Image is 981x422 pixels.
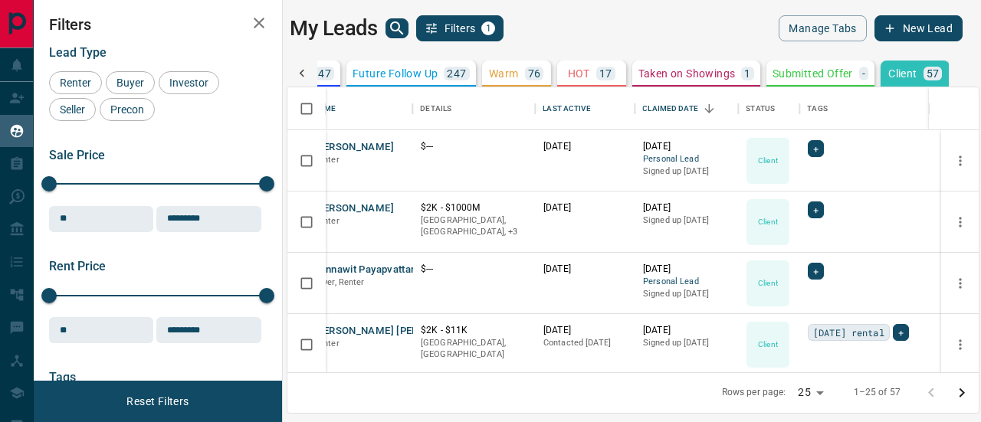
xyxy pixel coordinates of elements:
button: more [949,333,972,356]
p: - [862,68,865,79]
div: Last Active [535,87,635,130]
p: Client [758,277,778,289]
h1: My Leads [290,16,378,41]
p: [DATE] [643,201,731,214]
div: Seller [49,98,96,121]
span: Buyer, Renter [313,277,365,287]
span: Renter [313,339,340,348]
span: Tags [49,370,76,384]
button: [PERSON_NAME] [313,201,394,216]
p: Submitted Offer [773,68,853,79]
div: Investor [159,71,219,94]
p: $--- [421,140,528,153]
p: $2K - $1000M [421,201,528,214]
p: Rows per page: [722,386,786,399]
div: Name [313,87,336,130]
p: $2K - $11K [421,324,528,337]
div: + [893,324,909,341]
button: Punnawit Payapvattanavong [313,263,445,277]
p: 57 [927,68,940,79]
p: [DATE] [643,324,731,337]
h2: Filters [49,15,267,34]
button: more [949,211,972,234]
button: Filters1 [416,15,504,41]
button: Go to next page [947,378,977,408]
div: + [808,140,824,157]
span: Precon [105,103,149,116]
div: Tags [799,87,941,130]
span: Rent Price [49,259,106,273]
div: + [808,263,824,280]
span: Sale Price [49,148,105,162]
span: Investor [164,77,214,89]
div: Last Active [543,87,590,130]
p: Client [758,216,778,227]
span: Personal Lead [643,153,731,166]
div: Claimed Date [642,87,698,130]
span: Renter [313,216,340,226]
p: Signed up [DATE] [643,214,731,227]
p: West End, East End, Toronto [421,214,528,238]
p: [DATE] [543,324,628,337]
div: Renter [49,71,102,94]
div: Tags [807,87,828,130]
div: Details [412,87,535,130]
p: 47 [318,68,331,79]
p: Client [888,68,917,79]
p: Client [758,155,778,166]
button: [PERSON_NAME] [313,140,394,155]
p: [DATE] [643,263,731,276]
p: 17 [599,68,612,79]
span: Buyer [111,77,149,89]
span: Lead Type [49,45,107,60]
p: [DATE] [543,263,628,276]
div: Name [305,87,412,130]
p: Signed up [DATE] [643,288,731,300]
p: HOT [568,68,590,79]
span: Renter [54,77,97,89]
p: Signed up [DATE] [643,165,731,178]
p: Taken on Showings [638,68,736,79]
span: Renter [313,155,340,165]
p: Future Follow Up [353,68,438,79]
p: $--- [421,263,528,276]
span: Personal Lead [643,276,731,289]
div: Precon [100,98,155,121]
p: Client [758,339,778,350]
p: Contacted [DATE] [543,337,628,349]
span: [DATE] rental [813,325,884,340]
div: Details [420,87,451,130]
span: 1 [483,23,494,34]
div: + [808,201,824,218]
button: [PERSON_NAME] [PERSON_NAME] [313,324,477,339]
div: Claimed Date [635,87,738,130]
span: + [813,141,819,156]
p: 247 [447,68,466,79]
p: Warm [489,68,519,79]
span: + [898,325,904,340]
span: + [813,202,819,218]
div: 25 [792,381,828,404]
button: Reset Filters [116,388,198,414]
button: more [949,272,972,295]
p: Signed up [DATE] [643,337,731,349]
button: Sort [698,98,720,119]
span: Seller [54,103,90,116]
button: search button [386,18,408,38]
p: [DATE] [543,140,628,153]
p: 1–25 of 57 [854,386,901,399]
button: more [949,149,972,172]
p: [GEOGRAPHIC_DATA], [GEOGRAPHIC_DATA] [421,337,528,361]
div: Buyer [106,71,155,94]
span: + [813,263,819,279]
p: [DATE] [543,201,628,214]
button: Manage Tabs [779,15,866,41]
button: New Lead [874,15,963,41]
p: [DATE] [643,140,731,153]
div: Status [746,87,775,130]
p: 76 [528,68,541,79]
div: Status [738,87,799,130]
p: 1 [744,68,750,79]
